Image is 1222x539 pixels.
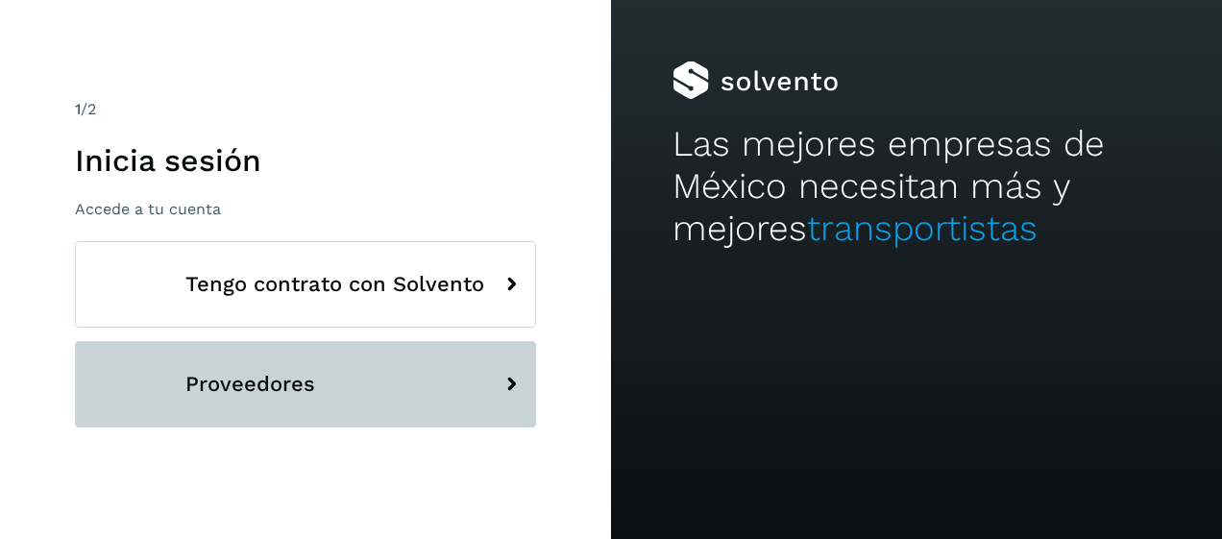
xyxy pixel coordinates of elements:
[75,98,536,121] div: /2
[807,208,1038,249] span: transportistas
[75,341,536,428] button: Proveedores
[185,273,484,296] span: Tengo contrato con Solvento
[185,373,315,396] span: Proveedores
[75,142,536,179] h1: Inicia sesión
[75,241,536,328] button: Tengo contrato con Solvento
[75,200,536,218] p: Accede a tu cuenta
[75,100,81,118] span: 1
[672,123,1161,251] h2: Las mejores empresas de México necesitan más y mejores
